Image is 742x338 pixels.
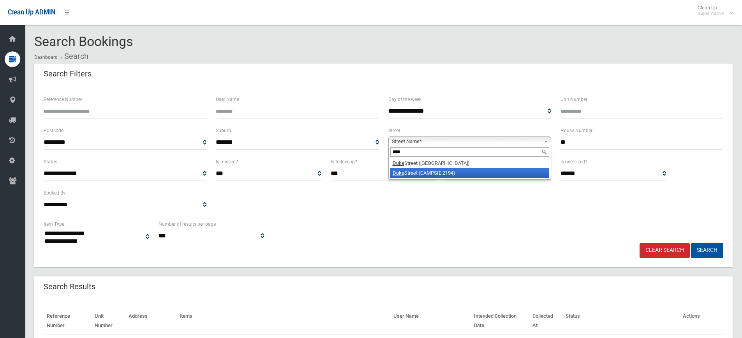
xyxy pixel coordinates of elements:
em: Duke [393,160,404,166]
label: Is missed? [216,157,238,166]
span: Search Bookings [34,34,133,49]
th: Address [125,308,176,334]
span: Street Name* [392,137,541,146]
header: Search Filters [34,66,101,81]
label: User Name [216,95,239,104]
label: Is follow up? [331,157,357,166]
label: House Number [560,126,592,135]
label: Item Type [44,220,64,228]
li: Street ([GEOGRAPHIC_DATA]) [390,158,549,168]
label: Postcode [44,126,63,135]
li: Street (CAMPSIE 2194) [390,168,549,178]
header: Search Results [34,279,105,294]
th: Items [176,308,391,334]
th: Actions [680,308,723,334]
label: Suburb [216,126,231,135]
th: User Name [390,308,471,334]
small: Super Admin [698,11,724,16]
a: Clear Search [640,243,690,258]
label: Booked By [44,189,65,197]
label: Status [44,157,57,166]
th: Reference Number [44,308,92,334]
a: Dashboard [34,55,58,60]
button: Search [691,243,723,258]
li: Search [59,49,88,64]
span: Clean Up [694,5,732,16]
label: Unit Number [560,95,587,104]
label: Is oversized? [560,157,587,166]
label: Reference Number [44,95,82,104]
em: Duke [393,170,404,176]
th: Collected At [529,308,562,334]
label: Street [388,126,400,135]
span: Clean Up ADMIN [8,9,55,16]
th: Intended Collection Date [471,308,529,334]
label: Number of results per page [159,220,216,228]
label: Day of the week [388,95,421,104]
th: Status [562,308,680,334]
th: Unit Number [92,308,125,334]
